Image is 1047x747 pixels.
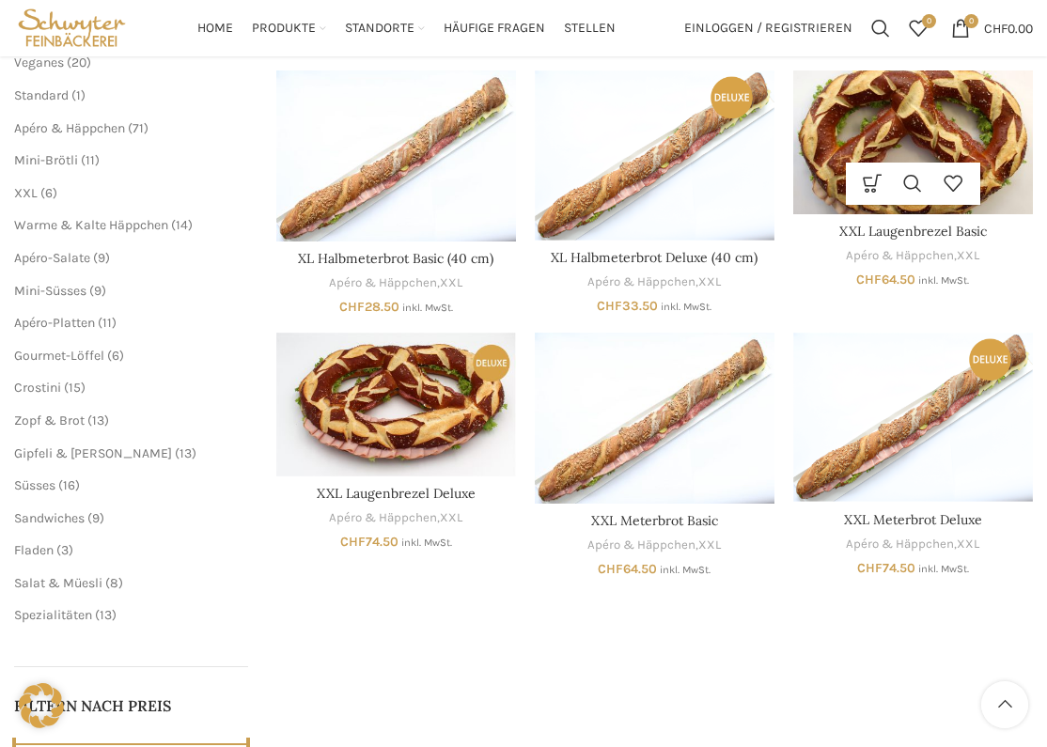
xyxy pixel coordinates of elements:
span: 9 [94,283,102,299]
a: Mini-Süsses [14,283,86,299]
span: Home [197,20,233,38]
span: 13 [180,445,192,461]
span: CHF [597,298,622,314]
div: Main navigation [139,9,675,47]
bdi: 64.50 [856,272,915,288]
span: 20 [71,54,86,70]
span: Standorte [345,20,414,38]
small: inkl. MwSt. [402,302,453,314]
span: 6 [45,185,53,201]
a: Apéro & Häppchen [587,273,695,291]
a: XXL Meterbrot Basic [535,333,774,504]
a: XL Halbmeterbrot Basic (40 cm) [276,70,516,241]
div: , [793,247,1033,265]
span: 9 [92,510,100,526]
span: CHF [857,560,883,576]
span: Produkte [252,20,316,38]
a: XXL Laugenbrezel Basic [839,223,987,240]
span: 0 [922,14,936,28]
bdi: 64.50 [598,561,657,577]
span: CHF [598,561,623,577]
a: 0 [899,9,937,47]
bdi: 33.50 [597,298,658,314]
a: Veganes [14,54,64,70]
small: inkl. MwSt. [661,301,711,313]
a: XXL Laugenbrezel Basic [793,70,1033,214]
a: Spezialitäten [14,607,92,623]
a: Warme & Kalte Häppchen [14,217,168,233]
a: Fladen [14,542,54,558]
a: XXL Meterbrot Deluxe [793,333,1033,502]
small: inkl. MwSt. [918,274,969,287]
a: Sandwiches [14,510,85,526]
a: Häufige Fragen [444,9,545,47]
a: XXL [440,274,462,292]
a: XL Halbmeterbrot Deluxe (40 cm) [551,249,758,266]
a: Produkte [252,9,326,47]
a: Crostini [14,380,61,396]
div: , [793,536,1033,553]
span: Einloggen / Registrieren [684,22,852,35]
a: Apéro & Häppchen [846,536,954,553]
a: XXL Laugenbrezel Deluxe [276,333,516,476]
a: XXL [440,509,462,527]
a: Apéro & Häppchen [587,537,695,554]
a: Süsses [14,477,55,493]
a: Apéro & Häppchen [846,247,954,265]
a: XXL Laugenbrezel Deluxe [317,485,476,502]
a: XXL [698,273,721,291]
a: Apéro & Häppchen [14,120,125,136]
a: XXL Meterbrot Deluxe [844,511,982,528]
span: Stellen [564,20,616,38]
a: Salat & Müesli [14,575,102,591]
span: 9 [98,250,105,266]
a: Zopf & Brot [14,412,85,428]
span: 13 [100,607,112,623]
a: Scroll to top button [981,681,1028,728]
bdi: 74.50 [340,534,398,550]
a: Schnellansicht [893,163,933,205]
div: , [535,273,774,291]
a: Mini-Brötli [14,152,78,168]
span: CHF [856,272,882,288]
a: Apéro-Salate [14,250,90,266]
span: 6 [112,348,119,364]
a: XXL Meterbrot Basic [591,512,718,529]
a: Site logo [14,19,130,35]
span: 11 [86,152,95,168]
span: CHF [340,534,366,550]
small: inkl. MwSt. [918,563,969,575]
a: Standorte [345,9,425,47]
bdi: 28.50 [339,299,399,315]
a: Apéro-Platten [14,315,95,331]
div: , [276,509,516,527]
span: CHF [339,299,365,315]
a: Einloggen / Registrieren [675,9,862,47]
a: XXL [957,247,979,265]
span: CHF [984,20,1008,36]
a: Gipfeli & [PERSON_NAME] [14,445,172,461]
a: XXL [957,536,979,553]
div: Suchen [862,9,899,47]
a: Apéro & Häppchen [329,509,437,527]
span: 1 [76,87,81,103]
div: , [276,274,516,292]
a: Gourmet-Löffel [14,348,104,364]
small: inkl. MwSt. [660,564,711,576]
a: XXL [14,185,38,201]
a: XL Halbmeterbrot Basic (40 cm) [298,250,493,267]
a: XXL [698,537,721,554]
div: Meine Wunschliste [899,9,937,47]
span: 13 [92,412,104,428]
a: XL Halbmeterbrot Deluxe (40 cm) [535,70,774,240]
